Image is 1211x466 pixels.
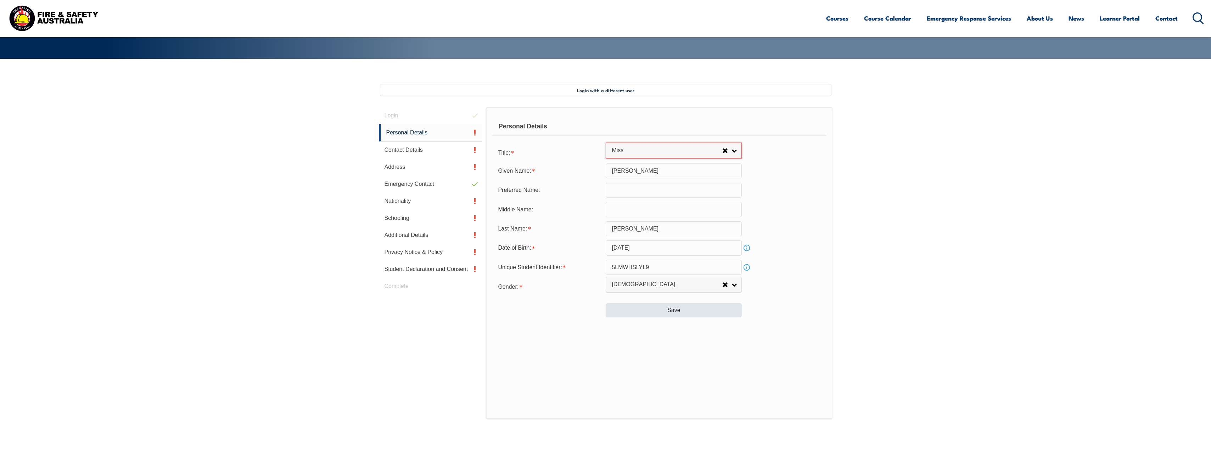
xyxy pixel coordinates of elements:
span: Miss [612,147,722,154]
input: Select Date... [606,240,742,255]
span: Title: [498,150,510,156]
a: Student Declaration and Consent [379,261,482,278]
a: Nationality [379,193,482,210]
a: Course Calendar [864,9,911,28]
input: 10 Characters no 1, 0, O or I [606,260,742,275]
div: Last Name is required. [492,222,606,235]
a: Schooling [379,210,482,227]
button: Save [606,303,742,317]
a: Courses [826,9,848,28]
span: [DEMOGRAPHIC_DATA] [612,281,722,288]
a: Info [742,243,752,253]
div: Middle Name: [492,203,606,216]
div: Unique Student Identifier is required. [492,261,606,274]
span: Login with a different user [577,87,634,93]
a: Privacy Notice & Policy [379,244,482,261]
a: Info [742,262,752,272]
div: Preferred Name: [492,183,606,197]
div: Given Name is required. [492,164,606,178]
div: Date of Birth is required. [492,241,606,255]
a: Personal Details [379,124,482,142]
a: Contact Details [379,142,482,159]
a: Additional Details [379,227,482,244]
a: News [1069,9,1084,28]
a: Learner Portal [1100,9,1140,28]
a: Emergency Contact [379,176,482,193]
a: About Us [1027,9,1053,28]
a: Contact [1155,9,1178,28]
div: Gender is required. [492,279,606,293]
a: Address [379,159,482,176]
div: Personal Details [492,118,826,135]
a: Emergency Response Services [927,9,1011,28]
span: Gender: [498,284,518,290]
div: Title is required. [492,145,606,159]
